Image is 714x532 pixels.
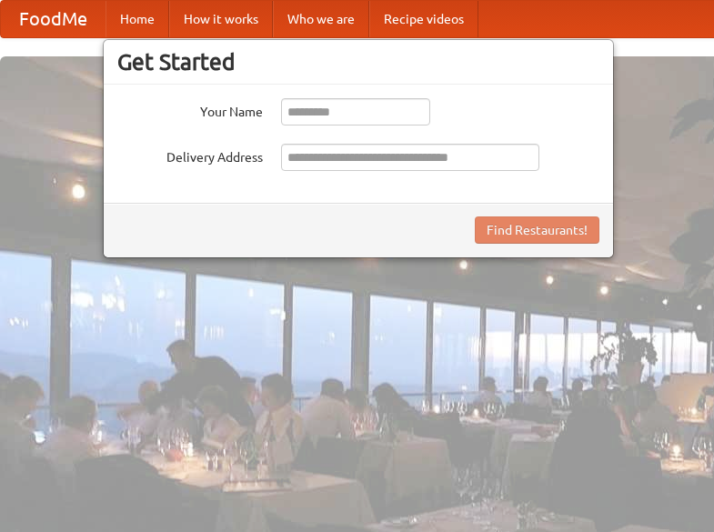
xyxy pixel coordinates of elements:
[117,98,263,121] label: Your Name
[106,1,169,37] a: Home
[369,1,478,37] a: Recipe videos
[273,1,369,37] a: Who we are
[117,144,263,166] label: Delivery Address
[117,48,599,75] h3: Get Started
[1,1,106,37] a: FoodMe
[475,216,599,244] button: Find Restaurants!
[169,1,273,37] a: How it works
